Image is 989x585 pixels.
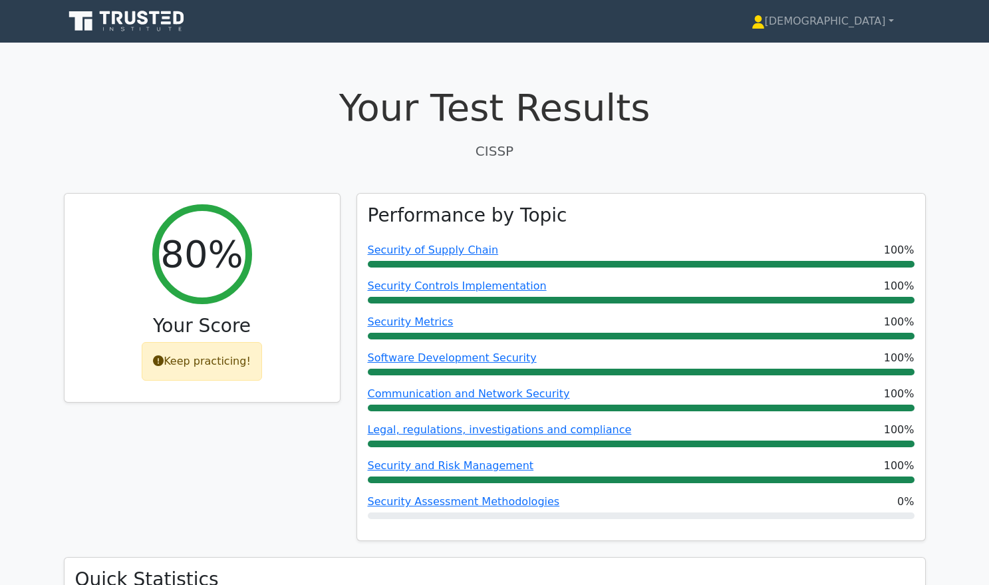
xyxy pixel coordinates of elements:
[368,351,537,364] a: Software Development Security
[368,387,570,400] a: Communication and Network Security
[368,280,547,292] a: Security Controls Implementation
[884,422,915,438] span: 100%
[884,350,915,366] span: 100%
[75,315,329,337] h3: Your Score
[160,232,243,276] h2: 80%
[368,204,567,227] h3: Performance by Topic
[368,244,499,256] a: Security of Supply Chain
[897,494,914,510] span: 0%
[884,386,915,402] span: 100%
[884,314,915,330] span: 100%
[368,495,560,508] a: Security Assessment Methodologies
[720,8,926,35] a: [DEMOGRAPHIC_DATA]
[368,423,632,436] a: Legal, regulations, investigations and compliance
[884,242,915,258] span: 100%
[884,278,915,294] span: 100%
[64,85,926,130] h1: Your Test Results
[64,141,926,161] p: CISSP
[884,458,915,474] span: 100%
[368,459,534,472] a: Security and Risk Management
[142,342,262,381] div: Keep practicing!
[368,315,454,328] a: Security Metrics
